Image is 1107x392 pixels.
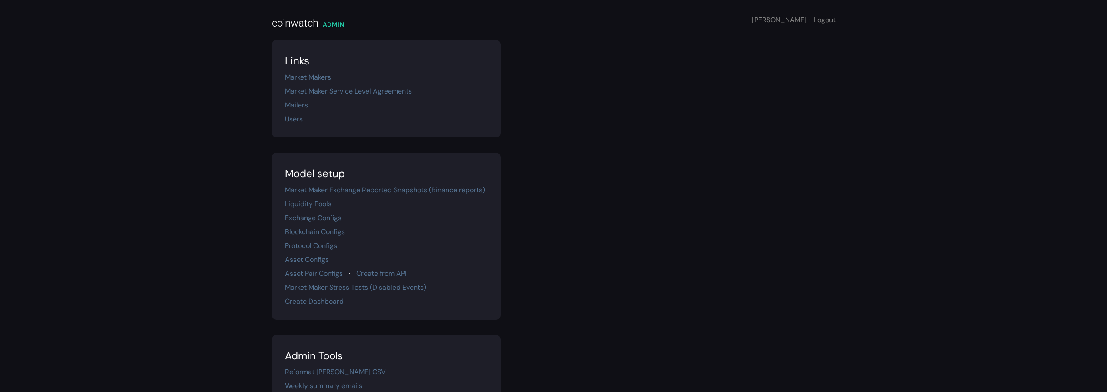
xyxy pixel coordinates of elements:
a: Liquidity Pools [285,199,331,208]
a: Market Maker Service Level Agreements [285,87,412,96]
a: Market Maker Stress Tests (Disabled Events) [285,283,426,292]
a: Create from API [356,269,407,278]
a: Market Makers [285,73,331,82]
a: Blockchain Configs [285,227,345,236]
div: coinwatch [272,15,318,31]
a: Create Dashboard [285,297,344,306]
a: Market Maker Exchange Reported Snapshots (Binance reports) [285,185,485,194]
div: [PERSON_NAME] [752,15,836,25]
div: Links [285,53,488,69]
a: Asset Pair Configs [285,269,343,278]
div: ADMIN [323,20,344,29]
a: Reformat [PERSON_NAME] CSV [285,367,386,376]
a: Mailers [285,101,308,110]
a: Asset Configs [285,255,329,264]
a: Exchange Configs [285,213,341,222]
a: Users [285,114,303,124]
a: Logout [814,15,836,24]
span: · [349,269,350,278]
a: Protocol Configs [285,241,337,250]
a: Weekly summary emails [285,381,362,390]
span: · [809,15,810,24]
div: Model setup [285,166,488,181]
div: Admin Tools [285,348,488,364]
